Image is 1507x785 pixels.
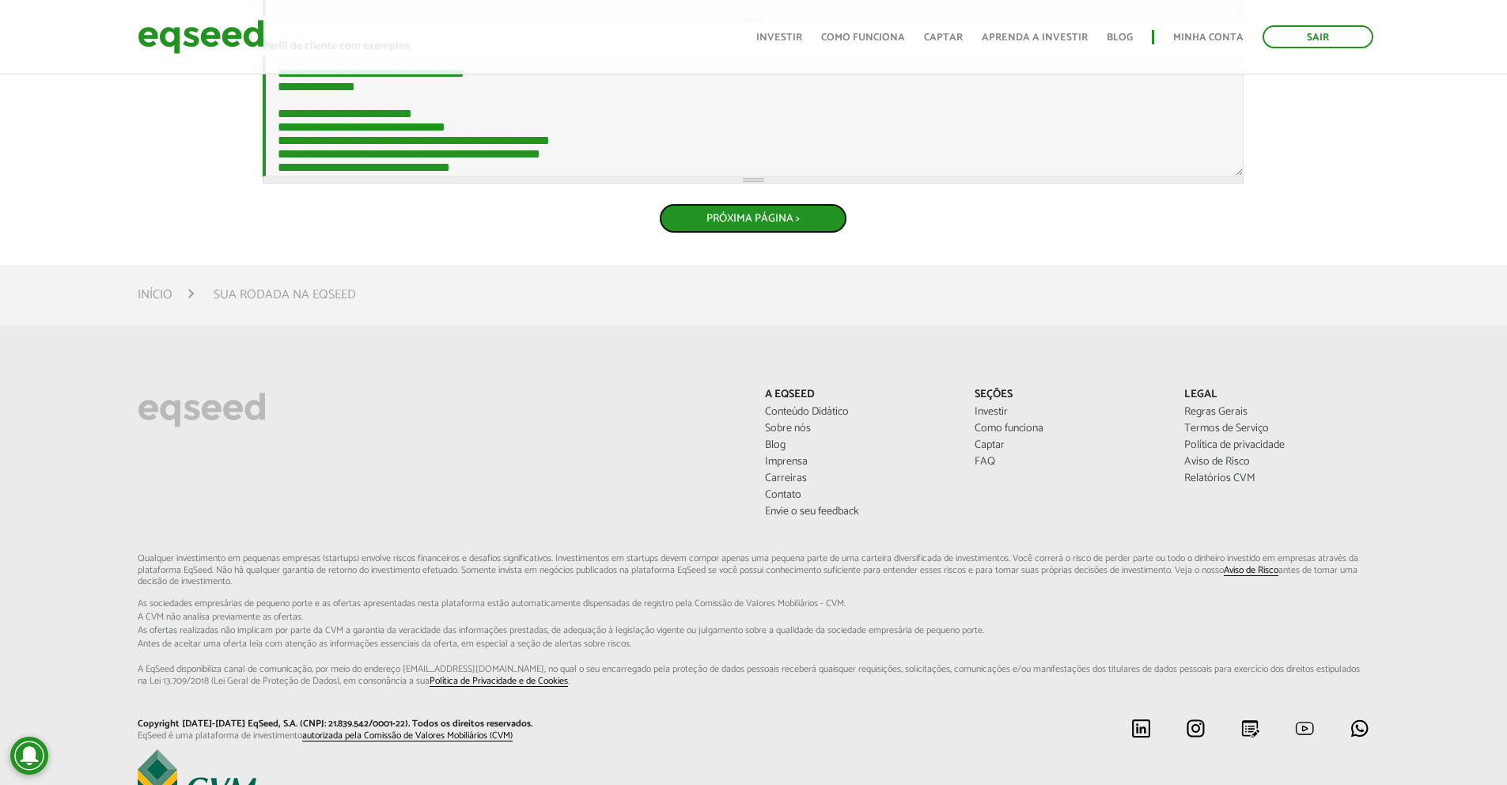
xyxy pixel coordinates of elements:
[1184,457,1370,468] a: Aviso de Risco
[765,457,951,468] a: Imprensa
[1224,566,1278,576] a: Aviso de Risco
[924,32,963,43] a: Captar
[765,407,951,418] a: Conteúdo Didático
[975,407,1161,418] a: Investir
[821,32,905,43] a: Como funciona
[659,203,847,233] button: Próxima Página >
[1107,32,1133,43] a: Blog
[1184,423,1370,434] a: Termos de Serviço
[1131,719,1151,738] img: linkedin.svg
[975,440,1161,451] a: Captar
[1240,719,1260,738] img: blog.svg
[138,553,1370,687] p: Qualquer investimento em pequenas empresas (startups) envolve riscos financeiros e desafios signi...
[975,423,1161,434] a: Como funciona
[765,506,951,518] a: Envie o seu feedback
[765,473,951,484] a: Carreiras
[430,677,568,687] a: Política de Privacidade e de Cookies
[756,32,802,43] a: Investir
[138,612,1370,622] span: A CVM não analisa previamente as ofertas.
[765,389,951,402] p: A EqSeed
[982,32,1088,43] a: Aprenda a investir
[1263,25,1373,48] a: Sair
[214,284,356,305] li: Sua rodada na EqSeed
[138,730,742,741] p: EqSeed é uma plataforma de investimento
[975,389,1161,402] p: Seções
[302,731,513,741] a: autorizada pela Comissão de Valores Mobiliários (CVM)
[1173,32,1244,43] a: Minha conta
[1186,719,1206,738] img: instagram.svg
[138,639,1370,649] span: Antes de aceitar uma oferta leia com atenção as informações essenciais da oferta, em especial...
[765,490,951,501] a: Contato
[1350,719,1369,738] img: whatsapp.svg
[1184,389,1370,402] p: Legal
[765,440,951,451] a: Blog
[975,457,1161,468] a: FAQ
[138,719,742,730] p: Copyright [DATE]-[DATE] EqSeed, S.A. (CNPJ: 21.839.542/0001-22). Todos os direitos reservados.
[138,289,172,301] a: Início
[138,389,266,431] img: EqSeed Logo
[138,16,264,58] img: EqSeed
[765,423,951,434] a: Sobre nós
[1184,407,1370,418] a: Regras Gerais
[138,626,1370,635] span: As ofertas realizadas não implicam por parte da CVM a garantia da veracidade das informações p...
[138,599,1370,609] span: As sociedades empresárias de pequeno porte e as ofertas apresentadas nesta plataforma estão aut...
[1184,473,1370,484] a: Relatórios CVM
[1184,440,1370,451] a: Política de privacidade
[1295,719,1315,738] img: youtube.svg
